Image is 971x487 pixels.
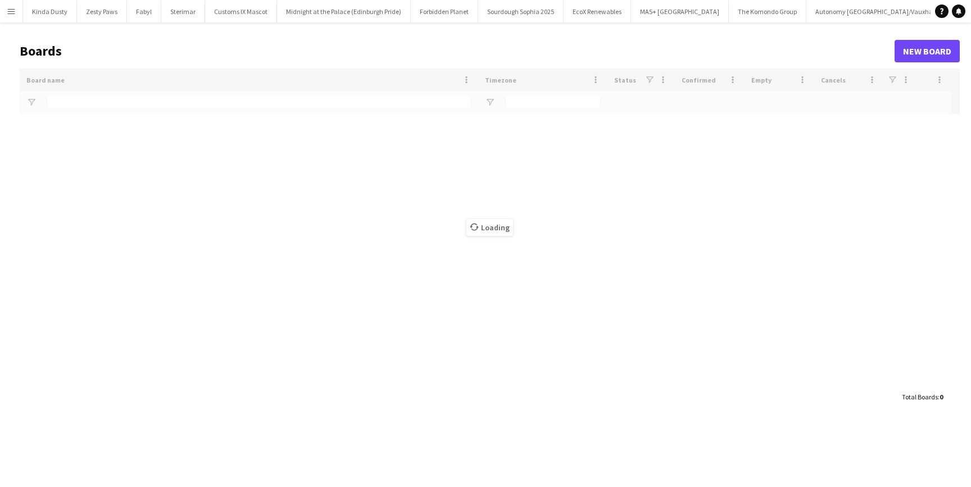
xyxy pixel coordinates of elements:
button: Customs IX Mascot [205,1,277,22]
div: : [902,386,943,408]
span: Total Boards [902,393,938,401]
button: Forbidden Planet [411,1,478,22]
button: Sourdough Sophia 2025 [478,1,564,22]
button: Sterimar [161,1,205,22]
button: Autonomy [GEOGRAPHIC_DATA]/Vauxhall One [806,1,959,22]
span: 0 [940,393,943,401]
a: New Board [895,40,960,62]
button: Fabyl [127,1,161,22]
button: The Komondo Group [729,1,806,22]
button: EcoX Renewables [564,1,631,22]
h1: Boards [20,43,895,60]
button: MAS+ [GEOGRAPHIC_DATA] [631,1,729,22]
button: Zesty Paws [77,1,127,22]
button: Midnight at the Palace (Edinburgh Pride) [277,1,411,22]
span: Loading [466,219,513,236]
button: Kinda Dusty [23,1,77,22]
